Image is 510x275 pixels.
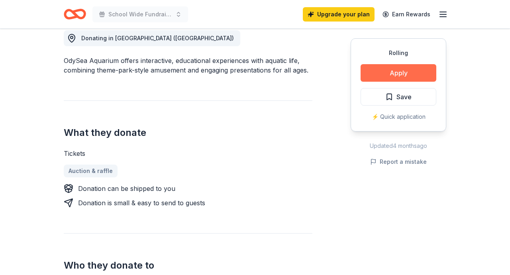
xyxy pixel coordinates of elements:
[64,126,312,139] h2: What they donate
[361,64,436,82] button: Apply
[361,112,436,122] div: ⚡️ Quick application
[361,48,436,58] div: Rolling
[396,92,412,102] span: Save
[81,35,234,41] span: Donating in [GEOGRAPHIC_DATA] ([GEOGRAPHIC_DATA])
[64,56,312,75] div: OdySea Aquarium offers interactive, educational experiences with aquatic life, combining theme-pa...
[303,7,375,22] a: Upgrade your plan
[378,7,435,22] a: Earn Rewards
[78,184,175,193] div: Donation can be shipped to you
[92,6,188,22] button: School Wide Fundraiser
[64,165,118,177] a: Auction & raffle
[64,259,312,272] h2: Who they donate to
[78,198,205,208] div: Donation is small & easy to send to guests
[361,88,436,106] button: Save
[351,141,446,151] div: Updated 4 months ago
[108,10,172,19] span: School Wide Fundraiser
[64,149,312,158] div: Tickets
[370,157,427,167] button: Report a mistake
[64,5,86,24] a: Home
